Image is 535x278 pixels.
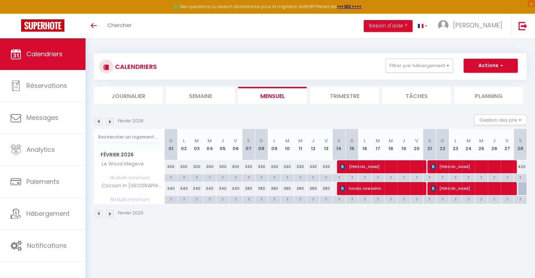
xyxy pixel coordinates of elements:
span: Paiements [26,177,59,186]
abbr: M [466,137,470,144]
img: ... [438,20,448,31]
span: Février 2026 [94,150,164,160]
button: Filtrer par hébergement [386,59,453,73]
li: Mensuel [238,87,307,104]
th: 16 [358,129,371,160]
span: Funda Ozersahin [340,182,422,195]
abbr: J [493,137,496,144]
div: 7 [203,174,216,181]
div: 7 [346,174,358,181]
div: 7 [501,174,514,181]
div: 380 [281,182,294,195]
abbr: S [337,137,340,144]
div: 7 [216,174,229,181]
div: 340 [190,182,203,195]
div: 300 [229,160,242,173]
div: 7 [397,196,410,202]
th: 04 [203,129,216,160]
li: Tâches [382,87,451,104]
div: 7 [229,174,242,181]
div: 7 [294,196,307,202]
div: 7 [346,196,358,202]
div: 330 [320,160,333,173]
div: 7 [358,174,371,181]
div: 380 [307,182,320,195]
h3: CALENDRIERS [113,59,157,75]
button: Gestion des prix [474,115,527,125]
div: 7 [165,174,177,181]
abbr: L [364,137,366,144]
th: 21 [423,129,436,160]
img: Super Booking [21,19,64,32]
span: Chercher [107,21,132,29]
div: 7 [410,174,423,181]
abbr: M [479,137,483,144]
abbr: D [441,137,444,144]
th: 20 [410,129,423,160]
span: Notifications [27,241,67,250]
li: Semaine [166,87,235,104]
input: Rechercher un logement... [98,131,160,143]
div: 7 [384,196,397,202]
abbr: S [247,137,250,144]
abbr: M [208,137,212,144]
div: 7 [255,196,268,202]
div: 7 [384,174,397,181]
div: 340 [177,182,190,195]
div: 7 [320,174,332,181]
span: [PERSON_NAME] [453,21,502,30]
div: 330 [255,160,268,173]
th: 27 [501,129,514,160]
div: 7 [462,174,475,181]
abbr: V [234,137,237,144]
span: Cocoon In [GEOGRAPHIC_DATA] [95,182,166,190]
span: [PERSON_NAME] [340,160,422,173]
th: 15 [345,129,358,160]
div: 380 [242,182,255,195]
div: 7 [514,174,527,181]
div: 340 [203,182,216,195]
div: 340 [229,182,242,195]
span: Réservations [26,81,67,90]
div: 7 [410,196,423,202]
div: 330 [294,160,307,173]
div: 330 [307,160,320,173]
div: 7 [488,196,501,202]
div: 7 [488,174,501,181]
div: 300 [203,160,216,173]
span: Calendriers [26,50,63,58]
th: 02 [177,129,190,160]
div: 7 [242,196,255,202]
abbr: V [325,137,328,144]
th: 14 [332,129,345,160]
p: Février 2026 [118,210,144,216]
th: 23 [449,129,462,160]
div: 7 [333,174,345,181]
div: 7 [371,174,384,181]
span: Le Wood Megeve [95,160,146,168]
abbr: L [273,137,275,144]
abbr: D [169,137,173,144]
div: 7 [501,196,514,202]
div: 330 [281,160,294,173]
th: 07 [242,129,255,160]
th: 13 [320,129,333,160]
abbr: J [221,137,224,144]
th: 09 [268,129,281,160]
abbr: L [183,137,185,144]
div: 420 [514,160,527,173]
div: 7 [281,174,294,181]
th: 10 [281,129,294,160]
th: 24 [462,129,475,160]
img: logout [518,21,527,30]
abbr: D [350,137,354,144]
div: 7 [358,196,371,202]
th: 06 [229,129,242,160]
abbr: S [518,137,522,144]
div: 7 [475,174,488,181]
p: Février 2026 [118,118,144,124]
div: 7 [216,196,229,202]
div: 7 [178,196,190,202]
th: 17 [371,129,384,160]
th: 28 [514,129,527,160]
